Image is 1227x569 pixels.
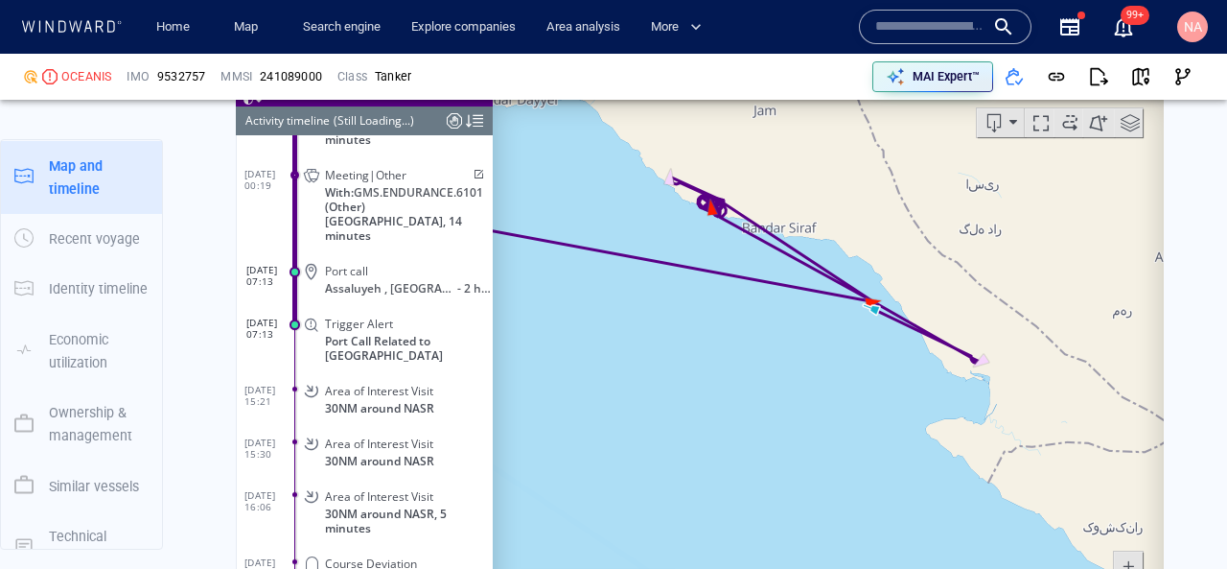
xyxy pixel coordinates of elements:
[878,21,907,50] div: Toggle map information layers
[1108,12,1139,42] a: 99+
[404,11,523,44] a: Explore companies
[98,19,178,48] div: (Still Loading...)
[9,336,257,389] dl: [DATE] 15:30Area of Interest Visit30NM around NASR
[61,68,111,85] div: OCEANIS
[89,98,257,127] span: With: (Other)
[266,537,332,557] div: 10km
[9,456,257,509] dl: [DATE] 16:11Course Deviation[GEOGRAPHIC_DATA]
[89,81,171,95] span: Meeting|Other
[11,177,61,200] span: [DATE] 07:13
[49,475,139,498] p: Similar vessels
[211,19,226,48] div: Compliance Activities
[89,194,221,208] span: Assaluyeh , [GEOGRAPHIC_DATA]
[220,68,252,85] p: MMSI
[233,82,249,93] span: Edit activity risk
[49,227,140,250] p: Recent voyage
[89,314,198,328] span: 30NM around NASR
[9,216,257,283] dl: [DATE] 07:13Trigger AlertPort Call Related to [GEOGRAPHIC_DATA]
[9,402,59,425] span: [DATE] 16:06
[1,279,162,297] a: Identity timeline
[89,522,134,536] span: EEZ Visit
[1121,6,1149,25] span: 99+
[872,61,993,92] button: MAI Expert™
[10,19,94,48] div: Activity timeline
[127,68,150,85] p: IMO
[89,127,257,155] span: [GEOGRAPHIC_DATA], 14 minutes
[322,486,405,516] div: [DATE] - [DATE]
[789,21,818,50] div: Focus on vessel path
[1112,15,1135,38] div: Notification center
[49,277,148,300] p: Identity timeline
[89,194,257,208] div: Assaluyeh , Iran- 2 hours
[1,264,162,314] button: Identity timeline
[89,296,197,311] span: Area of Interest Visit
[1077,56,1120,98] button: Export report
[1120,56,1162,98] button: View on map
[1,476,162,494] a: Similar vessels
[226,11,272,44] a: Map
[375,68,411,85] div: Tanker
[913,68,980,85] p: MAI Expert™
[157,68,205,85] span: 9532757
[741,21,789,50] button: Export vessel information
[1,229,162,248] a: Recent voyage
[49,154,149,202] p: Map and timeline
[89,419,257,448] span: 30NM around NASR, 5 minutes
[9,163,257,216] dl: [DATE] 07:13Port callAssaluyeh , [GEOGRAPHIC_DATA]- 2 hours
[89,31,257,59] span: [GEOGRAPHIC_DATA], 11 minutes
[1112,15,1135,38] button: 99+
[643,11,718,44] button: More
[1035,56,1077,98] button: Get link
[266,485,444,518] button: 2 days[DATE]-[DATE]
[49,328,149,375] p: Economic utilization
[1,537,162,556] a: Technical details
[1,315,162,389] button: Economic utilization
[9,81,59,104] span: [DATE] 00:19
[23,69,38,84] div: Nadav D Compli defined risk: moderate risk
[1173,8,1212,46] button: NA
[539,11,628,44] a: Area analysis
[1,462,162,511] button: Similar vessels
[846,21,878,50] div: tooltips.createAOI
[89,177,132,191] span: Port call
[9,67,257,163] dl: [DATE] 00:19Meeting|OtherWith:GMS.ENDURANCE.6101(Other)[GEOGRAPHIC_DATA], 14 minutes
[1,214,162,264] button: Recent voyage
[993,56,1035,98] button: Add to vessel list
[9,349,59,372] span: [DATE] 15:30
[1162,56,1204,98] button: Visual Link Analysis
[9,522,59,545] span: [DATE] 00:18
[9,389,257,456] dl: [DATE] 16:06Area of Interest Visit30NM around NASR, 5 minutes
[142,11,203,44] button: Home
[282,493,318,508] span: 2 days
[1,341,162,359] a: Economic utilization
[219,11,280,44] button: Map
[337,68,367,85] p: Class
[846,21,878,50] button: Create an AOI.
[221,194,257,208] span: - 2 hours
[1,141,162,215] button: Map and timeline
[11,229,61,252] span: [DATE] 07:13
[1146,483,1213,555] iframe: Chat
[89,349,197,364] span: Area of Interest Visit
[89,469,181,484] span: Course Deviation
[1,167,162,185] a: Map and timeline
[89,229,157,244] span: Trigger Alert
[651,16,702,38] span: More
[118,98,247,112] span: GMS.ENDURANCE.6101
[89,247,257,275] span: Port Call Related to [GEOGRAPHIC_DATA]
[89,402,197,416] span: Area of Interest Visit
[89,486,207,501] span: [GEOGRAPHIC_DATA]
[1,388,162,462] button: Ownership & management
[9,296,59,320] span: [DATE] 15:21
[295,11,388,44] a: Search engine
[1,415,162,433] a: Ownership & management
[9,469,59,492] span: [DATE] 16:11
[9,283,257,336] dl: [DATE] 15:21Area of Interest Visit30NM around NASR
